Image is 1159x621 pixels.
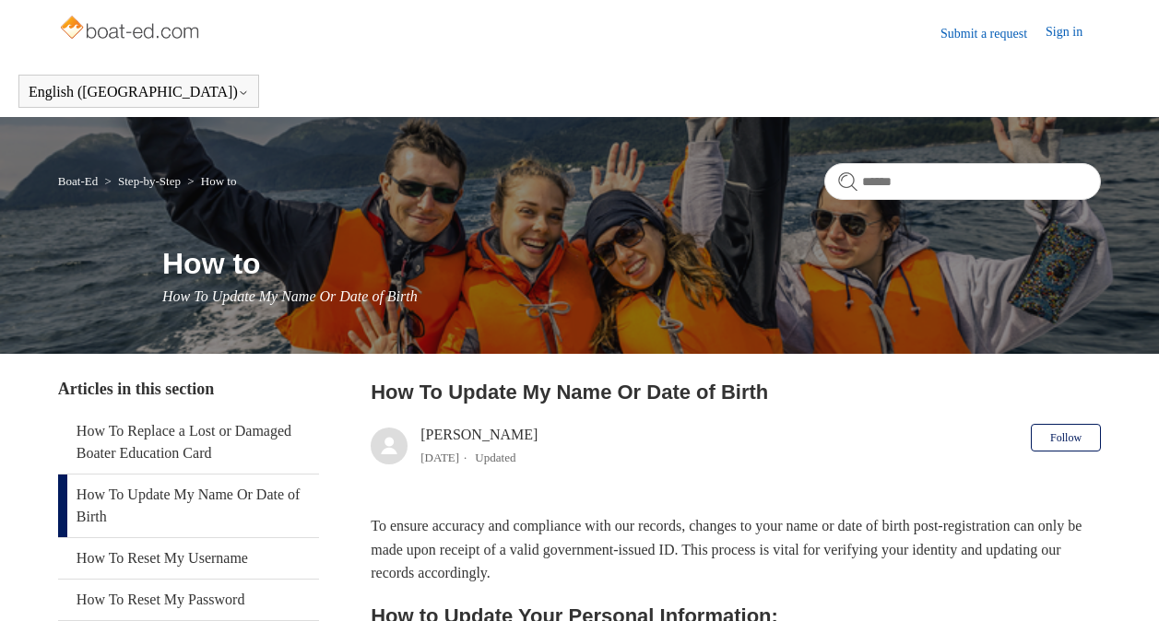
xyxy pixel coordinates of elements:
[58,475,319,537] a: How To Update My Name Or Date of Birth
[183,174,236,188] li: How to
[371,514,1101,585] p: To ensure accuracy and compliance with our records, changes to your name or date of birth post-re...
[201,174,237,188] a: How to
[475,451,515,464] li: Updated
[58,174,101,188] li: Boat-Ed
[29,84,249,100] button: English ([GEOGRAPHIC_DATA])
[420,451,459,464] time: 04/08/2025, 11:33
[58,411,319,474] a: How To Replace a Lost or Damaged Boater Education Card
[162,241,1101,286] h1: How to
[118,174,181,188] a: Step-by-Step
[371,377,1101,407] h2: How To Update My Name Or Date of Birth
[940,24,1046,43] a: Submit a request
[58,11,205,48] img: Boat-Ed Help Center home page
[58,380,214,398] span: Articles in this section
[1046,22,1101,44] a: Sign in
[58,538,319,579] a: How To Reset My Username
[101,174,183,188] li: Step-by-Step
[58,580,319,620] a: How To Reset My Password
[1031,424,1101,451] button: Follow Article
[162,288,418,304] span: How To Update My Name Or Date of Birth
[1097,559,1145,607] div: Live chat
[420,424,538,468] div: [PERSON_NAME]
[58,174,98,188] a: Boat-Ed
[824,163,1101,200] input: Search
